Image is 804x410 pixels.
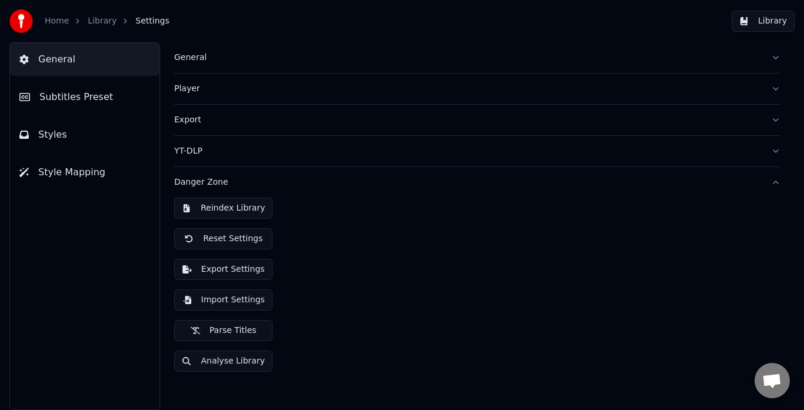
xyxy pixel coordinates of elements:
[174,198,780,381] div: Danger Zone
[174,114,762,126] div: Export
[38,52,75,66] span: General
[174,289,273,311] button: Import Settings
[174,351,273,372] button: Analyse Library
[174,320,273,341] button: Parse Titles
[10,43,160,76] button: General
[10,156,160,189] button: Style Mapping
[135,15,169,27] span: Settings
[9,9,33,33] img: youka
[174,167,780,198] button: Danger Zone
[174,136,780,166] button: YT-DLP
[88,15,117,27] a: Library
[10,81,160,114] button: Subtitles Preset
[38,128,67,142] span: Styles
[174,145,762,157] div: YT-DLP
[174,74,780,104] button: Player
[755,363,790,398] a: Open chat
[174,105,780,135] button: Export
[174,42,780,73] button: General
[39,90,113,104] span: Subtitles Preset
[174,259,273,280] button: Export Settings
[10,118,160,151] button: Styles
[45,15,69,27] a: Home
[174,176,762,188] div: Danger Zone
[174,198,273,219] button: Reindex Library
[732,11,795,32] button: Library
[174,52,762,64] div: General
[174,228,273,249] button: Reset Settings
[45,15,170,27] nav: breadcrumb
[38,165,105,179] span: Style Mapping
[174,83,762,95] div: Player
